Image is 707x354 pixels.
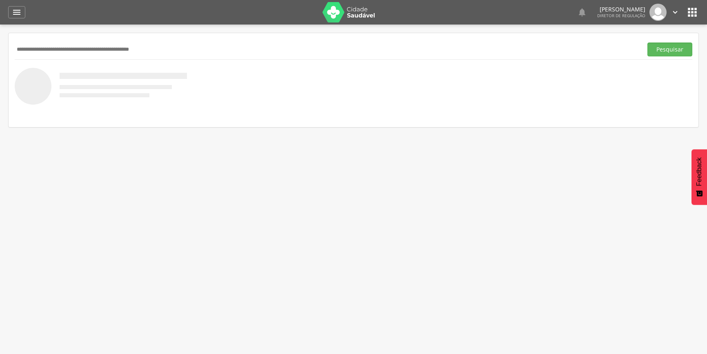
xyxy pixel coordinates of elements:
span: Diretor de regulação [597,13,645,18]
i:  [686,6,699,19]
i:  [671,8,680,17]
button: Feedback - Mostrar pesquisa [691,149,707,205]
i:  [577,7,587,17]
span: Feedback [696,157,703,186]
a:  [577,4,587,21]
button: Pesquisar [647,43,692,56]
i:  [12,7,22,17]
p: [PERSON_NAME] [597,7,645,12]
a:  [671,4,680,21]
a:  [8,6,25,18]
